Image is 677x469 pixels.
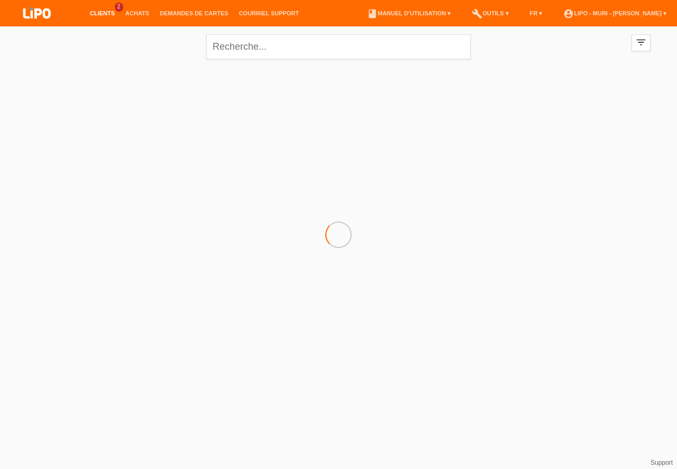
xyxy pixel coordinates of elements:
[154,10,234,16] a: Demandes de cartes
[206,34,471,59] input: Recherche...
[11,22,63,30] a: LIPO pay
[558,10,672,16] a: account_circleLIPO - Muri - [PERSON_NAME] ▾
[525,10,548,16] a: FR ▾
[234,10,304,16] a: Courriel Support
[472,8,482,19] i: build
[362,10,456,16] a: bookManuel d’utilisation ▾
[85,10,120,16] a: Clients
[651,459,673,466] a: Support
[563,8,574,19] i: account_circle
[115,3,123,12] span: 2
[635,36,647,48] i: filter_list
[120,10,154,16] a: Achats
[466,10,514,16] a: buildOutils ▾
[367,8,378,19] i: book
